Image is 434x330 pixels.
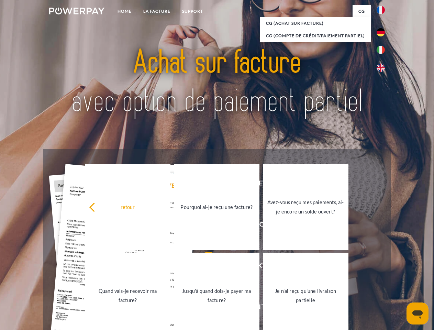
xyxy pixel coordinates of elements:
div: Avez-vous reçu mes paiements, ai-je encore un solde ouvert? [267,198,344,216]
a: Avez-vous reçu mes paiements, ai-je encore un solde ouvert? [263,164,348,250]
a: CG (Compte de crédit/paiement partiel) [260,30,371,42]
a: Support [176,5,209,18]
div: Jusqu'à quand dois-je payer ma facture? [178,286,255,305]
a: LA FACTURE [137,5,176,18]
div: Pourquoi ai-je reçu une facture? [178,202,255,211]
div: Quand vais-je recevoir ma facture? [89,286,166,305]
a: CG [353,5,371,18]
div: retour [89,202,166,211]
div: Je n'ai reçu qu'une livraison partielle [267,286,344,305]
img: it [377,46,385,54]
iframe: Bouton de lancement de la fenêtre de messagerie [407,302,429,324]
img: fr [377,6,385,14]
img: en [377,64,385,72]
img: logo-powerpay-white.svg [49,8,104,14]
a: CG (achat sur facture) [260,17,371,30]
img: title-powerpay_fr.svg [66,33,368,132]
a: Home [112,5,137,18]
img: de [377,28,385,36]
